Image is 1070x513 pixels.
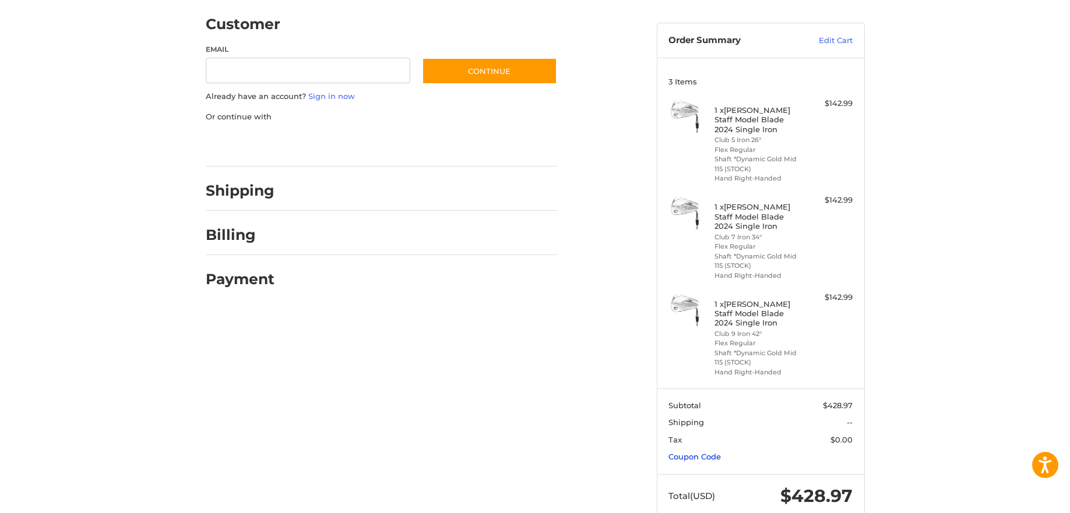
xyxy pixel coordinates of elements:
[714,232,804,242] li: Club 7 Iron 34°
[714,105,804,134] h4: 1 x [PERSON_NAME] Staff Model Blade 2024 Single Iron
[668,435,682,444] span: Tax
[668,490,715,501] span: Total (USD)
[206,226,274,244] h2: Billing
[308,91,355,101] a: Sign in now
[206,44,411,55] label: Email
[422,58,557,84] button: Continue
[807,194,853,206] div: $142.99
[780,485,853,507] span: $428.97
[206,270,274,288] h2: Payment
[714,135,804,145] li: Club 5 Iron 26°
[823,401,853,410] span: $428.97
[668,401,701,410] span: Subtotal
[206,91,557,102] p: Already have an account?
[714,145,804,155] li: Flex Regular
[206,111,557,123] p: Or continue with
[714,271,804,281] li: Hand Right-Handed
[206,15,280,33] h2: Customer
[668,418,704,427] span: Shipping
[399,134,487,155] iframe: PayPal-venmo
[714,252,804,271] li: Shaft *Dynamic Gold Mid 115 (STOCK)
[202,134,289,155] iframe: PayPal-paypal
[668,77,853,86] h3: 3 Items
[668,452,721,461] a: Coupon Code
[807,98,853,109] div: $142.99
[714,154,804,174] li: Shaft *Dynamic Gold Mid 115 (STOCK)
[714,329,804,339] li: Club 9 Iron 42°
[206,182,274,200] h2: Shipping
[668,35,794,47] h3: Order Summary
[807,292,853,303] div: $142.99
[794,35,853,47] a: Edit Cart
[714,174,804,183] li: Hand Right-Handed
[714,348,804,367] li: Shaft *Dynamic Gold Mid 115 (STOCK)
[301,134,388,155] iframe: PayPal-paylater
[714,242,804,252] li: Flex Regular
[714,367,804,377] li: Hand Right-Handed
[714,299,804,328] h4: 1 x [PERSON_NAME] Staff Model Blade 2024 Single Iron
[714,338,804,348] li: Flex Regular
[714,202,804,231] h4: 1 x [PERSON_NAME] Staff Model Blade 2024 Single Iron
[830,435,853,444] span: $0.00
[847,418,853,427] span: --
